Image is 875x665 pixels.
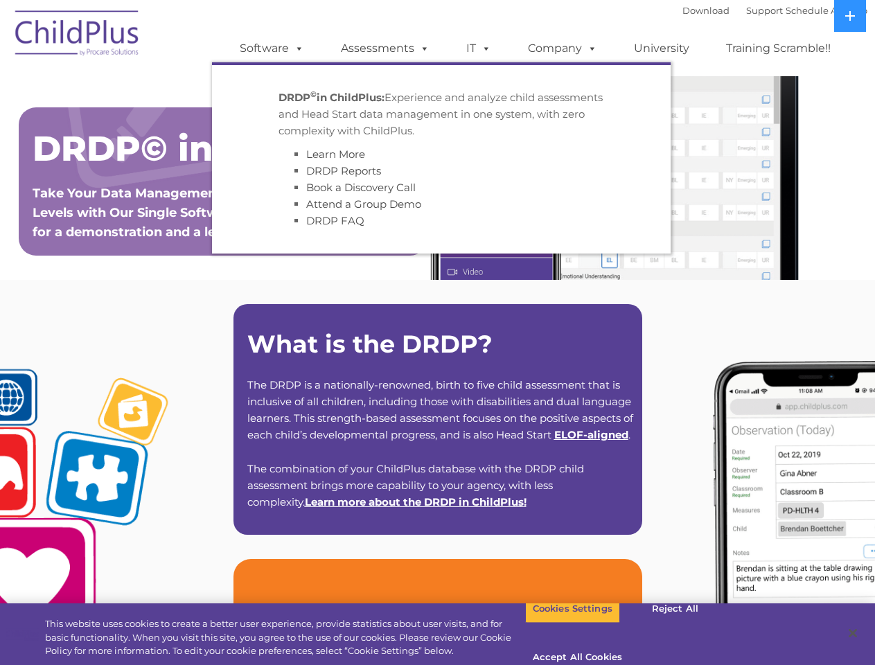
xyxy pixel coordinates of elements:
a: Training Scramble!! [712,35,845,62]
button: Reject All [632,594,718,623]
a: DRDP Reports [306,164,381,177]
span: ! [305,495,527,508]
span: The combination of your ChildPlus database with the DRDP child assessment brings more capability ... [247,462,584,508]
a: Company [514,35,611,62]
a: Software [226,35,318,62]
div: This website uses cookies to create a better user experience, provide statistics about user visit... [45,617,525,658]
span: The DRDP is a nationally-renowned, birth to five child assessment that is inclusive of all childr... [247,378,633,441]
strong: DRDP in ChildPlus: [279,91,385,104]
span: Take Your Data Management and Assessments to New Levels with Our Single Software Solutionnstratio... [33,186,410,240]
a: ELOF-aligned [554,428,628,441]
span: DRDP© in ChildPlus [33,127,400,170]
a: Learn More [306,148,365,161]
a: Learn more about the DRDP in ChildPlus [305,495,524,508]
a: Support [746,5,783,16]
img: ChildPlus by Procare Solutions [8,1,147,70]
a: IT [452,35,505,62]
a: Assessments [327,35,443,62]
a: Attend a Group Demo [306,197,421,211]
a: University [620,35,703,62]
p: Experience and analyze child assessments and Head Start data management in one system, with zero ... [279,89,604,139]
a: Schedule A Demo [786,5,867,16]
font: | [682,5,867,16]
button: Cookies Settings [525,594,620,623]
a: DRDP FAQ [306,214,364,227]
a: Download [682,5,730,16]
strong: What is the DRDP? [247,329,493,359]
sup: © [310,89,317,99]
button: Close [838,618,868,648]
a: Book a Discovery Call [306,181,416,194]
